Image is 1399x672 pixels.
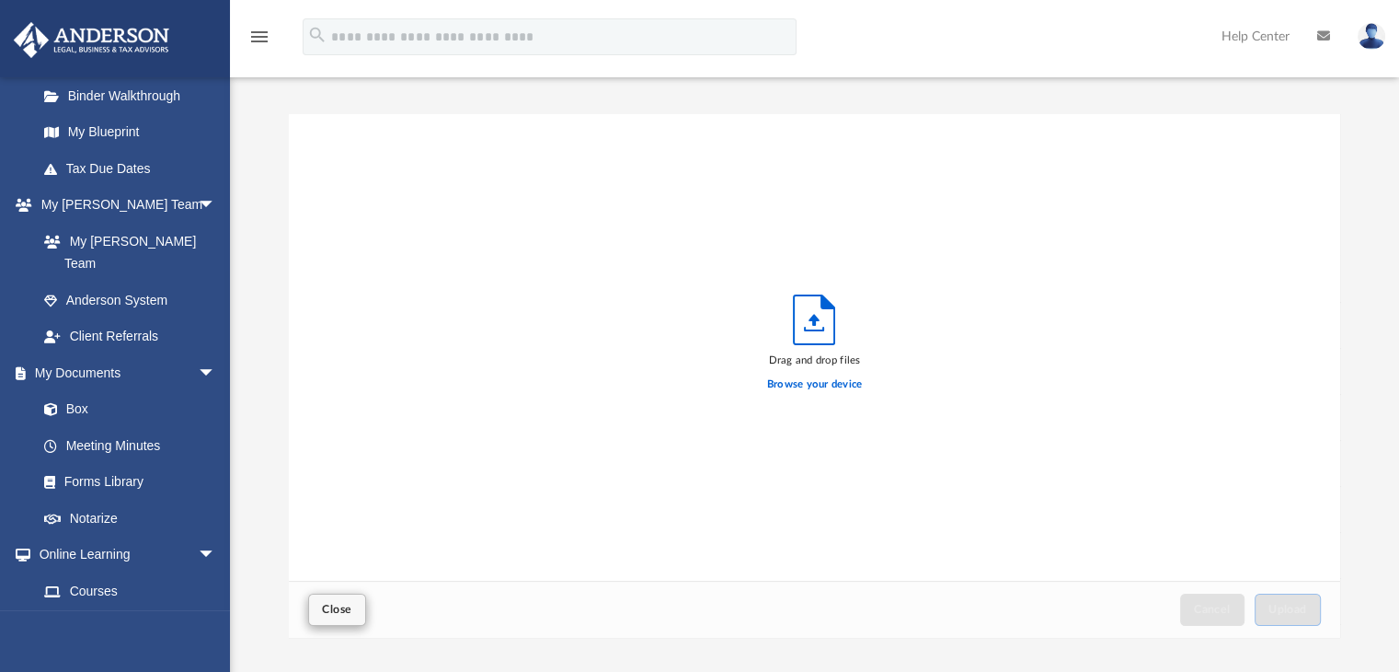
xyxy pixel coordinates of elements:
[198,537,235,574] span: arrow_drop_down
[13,354,235,391] a: My Documentsarrow_drop_down
[1358,23,1385,50] img: User Pic
[248,26,270,48] i: menu
[198,354,235,392] span: arrow_drop_down
[26,391,225,428] a: Box
[767,353,863,369] div: Drag and drop files
[307,25,327,45] i: search
[8,22,175,58] img: Anderson Advisors Platinum Portal
[26,464,225,501] a: Forms Library
[26,282,235,319] a: Anderson System
[1194,604,1231,615] span: Cancel
[198,187,235,225] span: arrow_drop_down
[26,150,244,187] a: Tax Due Dates
[26,427,235,464] a: Meeting Minutes
[26,319,235,355] a: Client Referrals
[308,594,365,626] button: Close
[289,114,1341,638] div: Upload
[322,604,351,615] span: Close
[26,500,235,537] a: Notarize
[26,573,235,609] a: Courses
[13,537,235,574] a: Online Learningarrow_drop_down
[248,35,270,48] a: menu
[767,377,863,393] label: Browse your device
[26,77,244,114] a: Binder Walkthrough
[26,609,225,646] a: Video Training
[289,114,1341,582] div: grid
[13,187,235,224] a: My [PERSON_NAME] Teamarrow_drop_down
[1180,594,1244,626] button: Cancel
[26,114,235,151] a: My Blueprint
[26,223,225,282] a: My [PERSON_NAME] Team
